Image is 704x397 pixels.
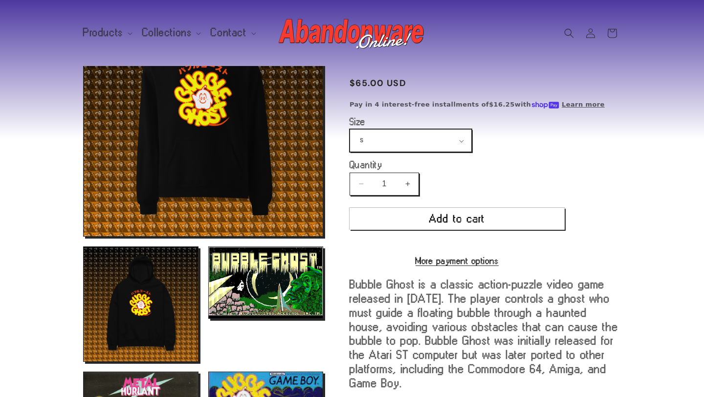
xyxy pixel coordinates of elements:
[205,22,260,43] summary: Contact
[350,117,565,127] label: Size
[350,160,565,170] label: Quantity
[136,22,205,43] summary: Collections
[558,22,580,44] summary: Search
[77,22,136,43] summary: Products
[83,28,123,37] span: Products
[350,256,565,265] a: More payment options
[350,208,565,230] button: Add to cart
[275,10,429,56] a: Abandonware
[350,15,621,67] h1: Bubble Ghost Unisex Oversized Hoodie
[279,14,425,53] img: Abandonware
[350,77,406,90] span: $65.00 USD
[211,28,246,37] span: Contact
[142,28,192,37] span: Collections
